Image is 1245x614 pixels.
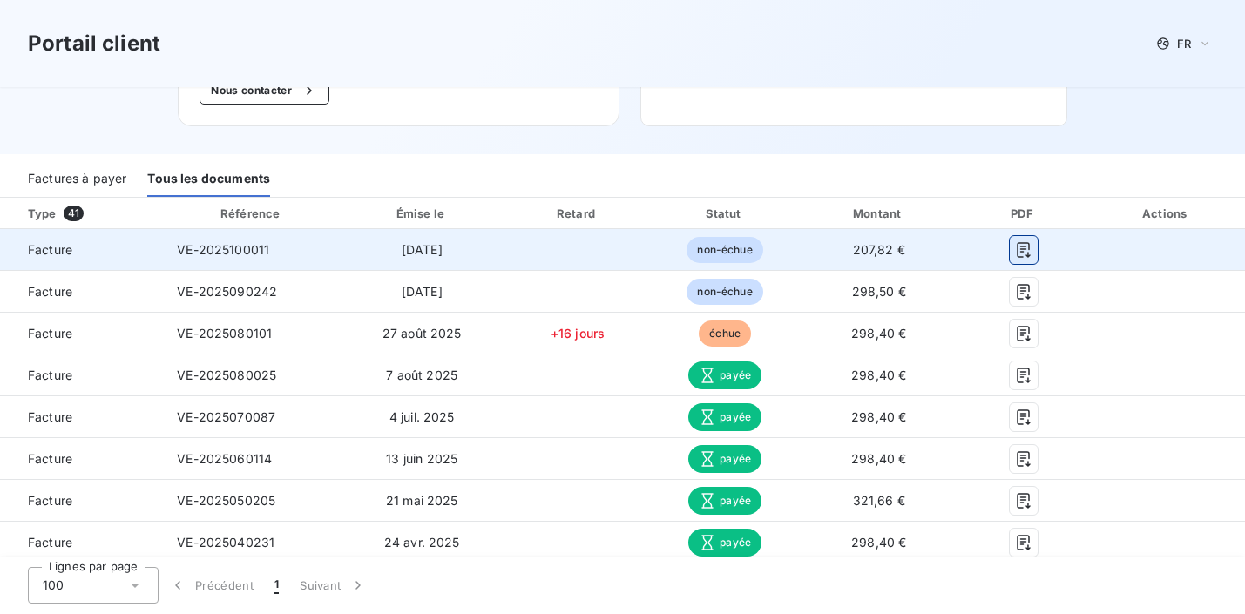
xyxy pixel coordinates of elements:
span: [DATE] [402,242,443,257]
div: Type [17,205,159,222]
span: payée [688,529,761,557]
span: payée [688,361,761,389]
div: Émise le [344,205,499,222]
span: 4 juil. 2025 [389,409,455,424]
span: 7 août 2025 [386,368,457,382]
button: 1 [264,567,289,604]
span: non-échue [687,237,762,263]
div: Tous les documents [147,160,270,197]
span: 207,82 € [853,242,905,257]
span: payée [688,445,761,473]
span: payée [688,403,761,431]
span: 13 juin 2025 [386,451,457,466]
h3: Portail client [28,28,160,59]
span: 41 [64,206,84,221]
button: Précédent [159,567,264,604]
span: Facture [14,450,149,468]
span: VE-2025060114 [177,451,272,466]
span: 298,40 € [851,326,906,341]
span: Facture [14,534,149,551]
span: VE-2025040231 [177,535,274,550]
div: Actions [1091,205,1242,222]
span: [DATE] [402,284,443,299]
span: Facture [14,367,149,384]
span: Facture [14,325,149,342]
div: Statut [656,205,795,222]
button: Suivant [289,567,377,604]
span: 321,66 € [853,493,905,508]
span: Facture [14,241,149,259]
span: 1 [274,577,279,594]
span: Facture [14,492,149,509]
span: 298,40 € [851,451,906,466]
span: payée [688,487,761,515]
span: Facture [14,408,149,426]
span: non-échue [687,279,762,305]
span: VE-2025080025 [177,368,276,382]
button: Nous contacter [200,77,328,105]
span: VE-2025090242 [177,284,277,299]
div: Montant [802,205,957,222]
span: échue [699,320,751,347]
div: Retard [506,205,648,222]
span: +16 jours [551,326,605,341]
span: 21 mai 2025 [386,493,458,508]
span: 298,50 € [852,284,906,299]
span: VE-2025100011 [177,242,269,257]
span: 298,40 € [851,535,906,550]
span: 24 avr. 2025 [384,535,460,550]
span: VE-2025050205 [177,493,275,508]
span: VE-2025080101 [177,326,272,341]
span: FR [1177,37,1191,51]
div: Factures à payer [28,160,126,197]
span: 298,40 € [851,368,906,382]
span: 100 [43,577,64,594]
div: Référence [220,206,280,220]
span: 27 août 2025 [382,326,462,341]
span: 298,40 € [851,409,906,424]
div: PDF [964,205,1084,222]
span: Facture [14,283,149,300]
span: VE-2025070087 [177,409,275,424]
